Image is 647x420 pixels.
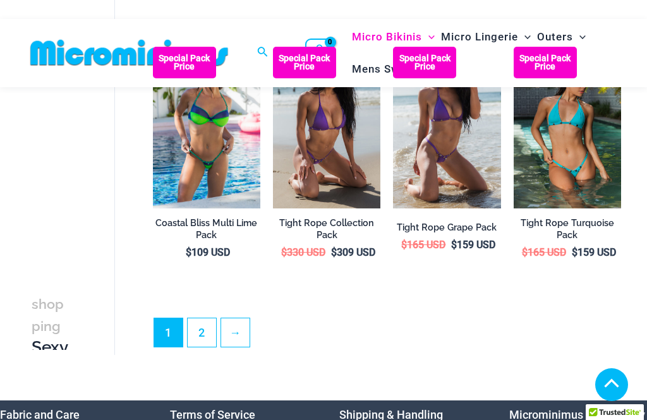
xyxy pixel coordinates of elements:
[522,246,566,258] bdi: 165 USD
[572,246,616,258] bdi: 159 USD
[393,54,456,71] b: Special Pack Price
[573,21,586,53] span: Menu Toggle
[32,296,64,334] span: shopping
[153,217,260,246] a: Coastal Bliss Multi Lime Pack
[331,246,375,258] bdi: 309 USD
[281,246,325,258] bdi: 330 USD
[273,47,380,208] img: Tight Rope Grape 319 Tri Top 4212 Micro Bottom 01
[401,239,445,251] bdi: 165 USD
[347,19,622,87] nav: Site Navigation
[522,246,528,258] span: $
[186,246,191,258] span: $
[153,54,216,71] b: Special Pack Price
[153,47,260,208] img: Coastal Bliss Multi Lime 3223 Underwire Top 4275 Micro 07
[273,47,380,208] a: Tight Rope Grape 319 Tri Top 4212 Micro Bottom 01 Tight Rope Turquoise 319 Tri Top 4228 Thong Bot...
[438,21,534,53] a: Micro LingerieMenu ToggleMenu Toggle
[537,21,573,53] span: Outers
[422,21,435,53] span: Menu Toggle
[154,318,183,347] span: Page 1
[186,246,230,258] bdi: 109 USD
[331,246,337,258] span: $
[153,217,260,241] h2: Coastal Bliss Multi Lime Pack
[401,239,407,251] span: $
[349,21,438,53] a: Micro BikinisMenu ToggleMenu Toggle
[352,53,439,85] span: Mens Swimwear
[451,239,457,251] span: $
[349,53,455,85] a: Mens SwimwearMenu ToggleMenu Toggle
[273,54,336,71] b: Special Pack Price
[221,318,250,347] a: →
[572,246,577,258] span: $
[273,217,380,246] a: Tight Rope Collection Pack
[514,47,621,208] img: Tight Rope Turquoise 319 Tri Top 4228 Thong Bottom 02
[25,39,233,67] img: MM SHOP LOGO FLAT
[393,222,500,238] a: Tight Rope Grape Pack
[514,54,577,71] b: Special Pack Price
[153,318,621,354] nav: Product Pagination
[393,47,500,208] a: Tight Rope Grape 319 Tri Top 4212 Micro Bottom 02 Tight Rope Grape 319 Tri Top 4212 Micro Bottom ...
[451,239,495,251] bdi: 159 USD
[32,1,145,254] iframe: TrustedSite Certified
[534,21,589,53] a: OutersMenu ToggleMenu Toggle
[257,45,269,61] a: Search icon link
[393,47,500,208] img: Tight Rope Grape 319 Tri Top 4212 Micro Bottom 02
[518,21,531,53] span: Menu Toggle
[305,39,334,68] a: View Shopping Cart, empty
[188,318,216,347] a: Page 2
[441,21,518,53] span: Micro Lingerie
[281,246,287,258] span: $
[352,21,422,53] span: Micro Bikinis
[514,217,621,246] a: Tight Rope Turquoise Pack
[273,217,380,241] h2: Tight Rope Collection Pack
[393,222,500,234] h2: Tight Rope Grape Pack
[153,47,260,208] a: Coastal Bliss Multi Lime 3223 Underwire Top 4275 Micro 07 Coastal Bliss Multi Lime 3223 Underwire...
[514,217,621,241] h2: Tight Rope Turquoise Pack
[514,47,621,208] a: Tight Rope Turquoise 319 Tri Top 4228 Thong Bottom 02 Tight Rope Turquoise 319 Tri Top 4228 Thong...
